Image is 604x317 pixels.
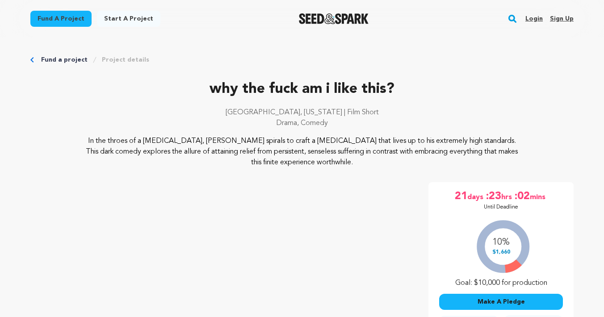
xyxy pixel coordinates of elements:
p: Until Deadline [484,204,518,211]
span: hrs [501,189,514,204]
span: days [467,189,485,204]
p: [GEOGRAPHIC_DATA], [US_STATE] | Film Short [30,107,574,118]
a: Fund a project [30,11,92,27]
span: mins [530,189,547,204]
a: Project details [102,55,149,64]
span: :23 [485,189,501,204]
div: Breadcrumb [30,55,574,64]
p: In the throes of a [MEDICAL_DATA], [PERSON_NAME] spirals to craft a [MEDICAL_DATA] that lives up ... [85,136,520,168]
a: Seed&Spark Homepage [299,13,369,24]
a: Login [525,12,543,26]
span: :02 [514,189,530,204]
p: why the fuck am i like this? [30,79,574,100]
a: Sign up [550,12,574,26]
span: 21 [455,189,467,204]
p: Drama, Comedy [30,118,574,129]
img: Seed&Spark Logo Dark Mode [299,13,369,24]
a: Start a project [97,11,160,27]
a: Fund a project [41,55,88,64]
button: Make A Pledge [439,294,563,310]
